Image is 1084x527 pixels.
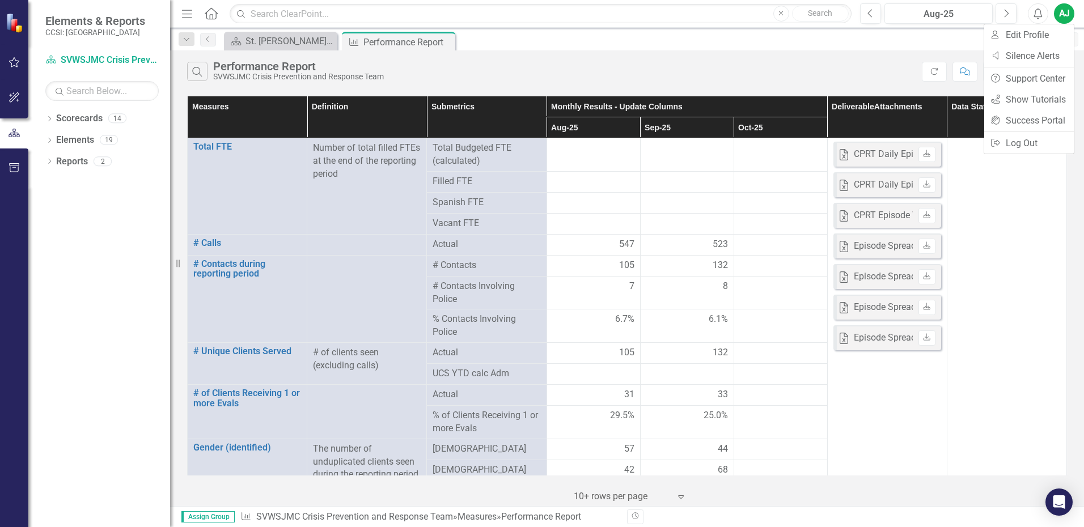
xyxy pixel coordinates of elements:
[718,464,728,477] span: 68
[640,364,734,385] td: Double-Click to Edit
[734,255,827,276] td: Double-Click to Edit
[619,346,634,359] span: 105
[547,192,640,213] td: Double-Click to Edit
[640,460,734,481] td: Double-Click to Edit
[547,171,640,192] td: Double-Click to Edit
[792,6,849,22] button: Search
[888,7,989,21] div: Aug-25
[45,14,145,28] span: Elements & Reports
[610,409,634,422] span: 29.5%
[723,280,728,293] span: 8
[56,134,94,147] a: Elements
[734,343,827,364] td: Double-Click to Edit
[433,259,540,272] span: # Contacts
[854,178,1024,192] div: CPRT Daily Episode Worksheet [DATE].xlsx
[313,443,421,494] p: The number of unduplicated clients seen during the reporting period by identified gender
[188,255,307,342] td: Double-Click to Edit Right Click for Context Menu
[458,511,497,522] a: Measures
[433,238,540,251] span: Actual
[240,511,619,524] div: » »
[734,364,827,385] td: Double-Click to Edit
[6,13,26,33] img: ClearPoint Strategy
[433,280,540,306] span: # Contacts Involving Police
[640,192,734,213] td: Double-Click to Edit
[547,439,640,460] td: Double-Click to Edit
[245,34,334,48] div: St. [PERSON_NAME] Crisis Prevention & Response Team Landing Page
[181,511,235,522] span: Assign Group
[547,364,640,385] td: Double-Click to Edit
[640,276,734,309] td: Double-Click to Edit
[713,259,728,272] span: 132
[619,238,634,251] span: 547
[713,346,728,359] span: 132
[984,68,1074,89] a: Support Center
[227,34,334,48] a: St. [PERSON_NAME] Crisis Prevention & Response Team Landing Page
[108,114,126,124] div: 14
[734,213,827,234] td: Double-Click to Edit
[734,460,827,481] td: Double-Click to Edit
[433,388,540,401] span: Actual
[433,346,540,359] span: Actual
[363,35,452,49] div: Performance Report
[619,259,634,272] span: 105
[640,343,734,364] td: Double-Click to Edit
[984,24,1074,45] a: Edit Profile
[100,135,118,145] div: 19
[547,234,640,255] td: Double-Click to Edit
[854,331,1010,345] div: Episode Spreadsheet Clean [DATE].xlsx
[547,276,640,309] td: Double-Click to Edit
[193,443,301,453] a: Gender (identified)
[313,346,421,372] p: # of clients seen (excluding calls)
[45,28,145,37] small: CCSI: [GEOGRAPHIC_DATA]
[547,213,640,234] td: Double-Click to Edit
[188,343,307,385] td: Double-Click to Edit Right Click for Context Menu
[984,89,1074,110] a: Show Tutorials
[624,443,634,456] span: 57
[624,388,634,401] span: 31
[256,511,453,522] a: SVWSJMC Crisis Prevention and Response Team
[640,234,734,255] td: Double-Click to Edit
[547,255,640,276] td: Double-Click to Edit
[615,313,634,326] span: 6.7%
[45,54,159,67] a: SVWSJMC Crisis Prevention and Response Team
[193,238,301,248] a: # Calls
[547,343,640,364] td: Double-Click to Edit
[734,192,827,213] td: Double-Click to Edit
[884,3,993,24] button: Aug-25
[734,171,827,192] td: Double-Click to Edit
[433,142,540,168] span: Total Budgeted FTE (calculated)
[734,234,827,255] td: Double-Click to Edit
[193,142,301,152] a: Total FTE
[433,175,540,188] span: Filled FTE
[640,213,734,234] td: Double-Click to Edit
[854,209,1001,222] div: CPRT Episode Worksheet [DATE].xlsx
[808,8,832,18] span: Search
[433,409,540,435] span: % of Clients Receiving 1 or more Evals
[640,171,734,192] td: Double-Click to Edit
[213,60,384,73] div: Performance Report
[433,196,540,209] span: Spanish FTE
[854,301,1010,314] div: Episode Spreadsheet Clean [DATE].xlsx
[734,276,827,309] td: Double-Click to Edit
[854,270,985,283] div: Episode Spreadsheet [DATE].xlsx
[94,156,112,166] div: 2
[501,511,581,522] div: Performance Report
[718,443,728,456] span: 44
[984,133,1074,154] a: Log Out
[433,313,540,339] span: % Contacts Involving Police
[709,313,728,326] span: 6.1%
[313,142,421,181] p: Number of total filled FTEs at the end of the reporting period
[188,439,307,501] td: Double-Click to Edit Right Click for Context Menu
[433,443,540,456] span: [DEMOGRAPHIC_DATA]
[984,110,1074,131] a: Success Portal
[433,217,540,230] span: Vacant FTE
[1054,3,1074,24] button: AJ
[734,385,827,406] td: Double-Click to Edit
[624,464,634,477] span: 42
[230,4,852,24] input: Search ClearPoint...
[640,385,734,406] td: Double-Click to Edit
[547,385,640,406] td: Double-Click to Edit
[640,439,734,460] td: Double-Click to Edit
[188,138,307,235] td: Double-Click to Edit Right Click for Context Menu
